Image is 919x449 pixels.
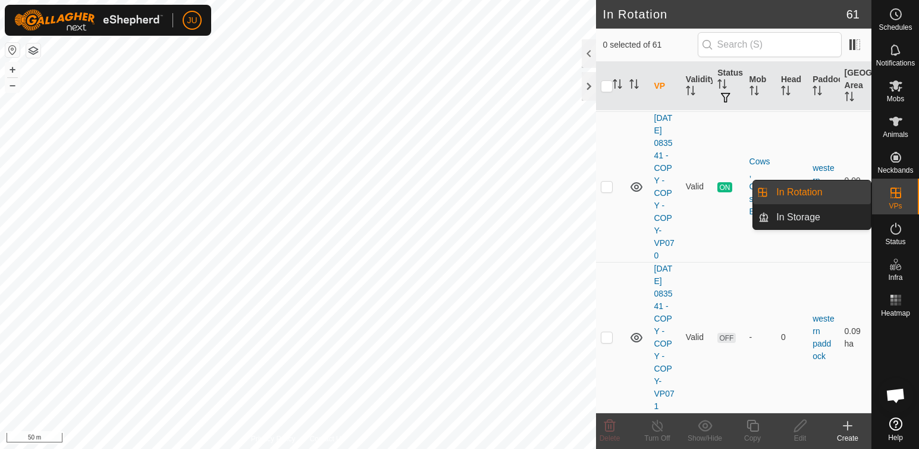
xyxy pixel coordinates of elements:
[885,238,905,245] span: Status
[776,262,808,413] td: 0
[840,111,871,262] td: 0.09 ha
[749,155,771,218] div: Cows, Calves and Bulls
[776,62,808,111] th: Head
[251,434,296,444] a: Privacy Policy
[887,95,904,102] span: Mobs
[613,81,622,91] p-sorticon: Activate to sort
[808,62,839,111] th: Paddock
[603,7,846,21] h2: In Rotation
[872,413,919,446] a: Help
[824,433,871,444] div: Create
[889,202,902,210] span: VPs
[753,205,871,229] li: In Storage
[654,264,675,411] a: [DATE] 083541 - COPY - COPY - COPY-VP071
[883,131,908,138] span: Animals
[5,78,20,92] button: –
[686,88,695,97] p-sorticon: Activate to sort
[717,333,735,343] span: OFF
[745,62,776,111] th: Mob
[876,60,915,67] span: Notifications
[878,378,914,413] div: Open chat
[633,433,681,444] div: Turn Off
[776,433,824,444] div: Edit
[681,62,713,111] th: Validity
[813,314,835,361] a: western paddock
[681,111,713,262] td: Valid
[5,43,20,57] button: Reset Map
[845,93,854,103] p-sorticon: Activate to sort
[769,180,871,204] a: In Rotation
[681,262,713,413] td: Valid
[846,5,860,23] span: 61
[650,62,681,111] th: VP
[781,88,791,97] p-sorticon: Activate to sort
[776,185,822,199] span: In Rotation
[776,210,820,224] span: In Storage
[879,24,912,31] span: Schedules
[629,81,639,91] p-sorticon: Activate to sort
[877,167,913,174] span: Neckbands
[681,433,729,444] div: Show/Hide
[309,434,344,444] a: Contact Us
[888,274,902,281] span: Infra
[888,434,903,441] span: Help
[769,205,871,229] a: In Storage
[187,14,197,27] span: JU
[713,62,744,111] th: Status
[813,88,822,97] p-sorticon: Activate to sort
[14,10,163,31] img: Gallagher Logo
[717,182,732,192] span: ON
[749,88,759,97] p-sorticon: Activate to sort
[813,163,835,210] a: western paddock
[729,433,776,444] div: Copy
[600,434,620,442] span: Delete
[753,180,871,204] li: In Rotation
[698,32,842,57] input: Search (S)
[749,331,771,344] div: -
[603,39,698,51] span: 0 selected of 61
[5,63,20,77] button: +
[840,62,871,111] th: [GEOGRAPHIC_DATA] Area
[840,262,871,413] td: 0.09 ha
[654,113,675,260] a: [DATE] 083541 - COPY - COPY - COPY-VP070
[776,111,808,262] td: 51
[717,81,727,91] p-sorticon: Activate to sort
[881,310,910,317] span: Heatmap
[26,43,40,58] button: Map Layers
